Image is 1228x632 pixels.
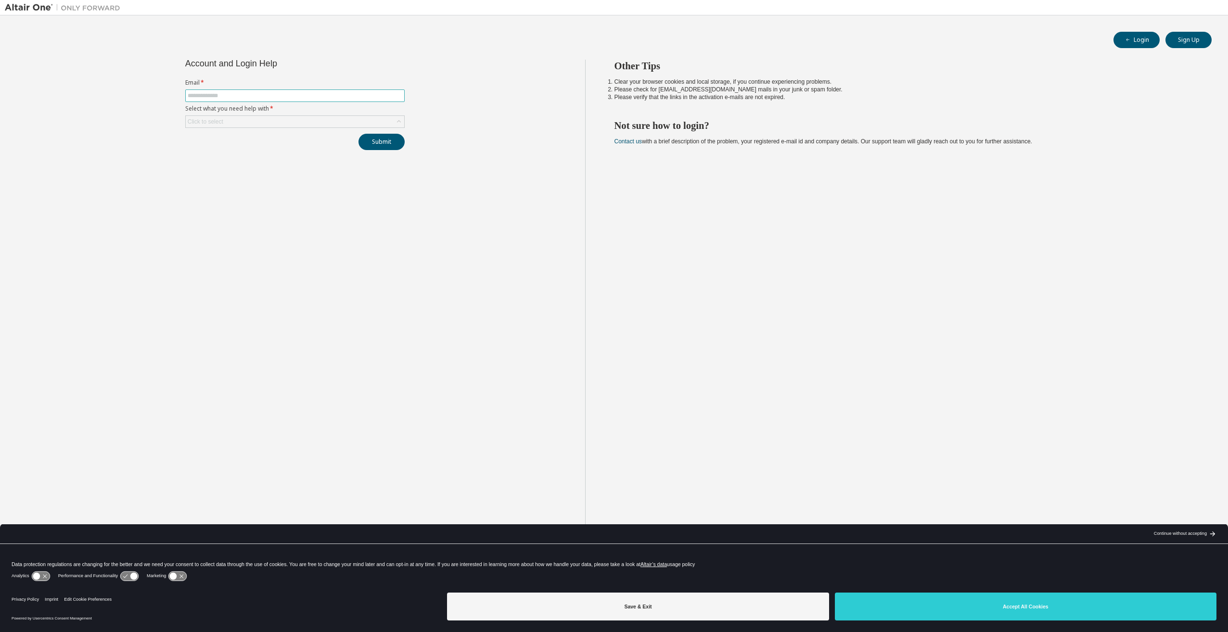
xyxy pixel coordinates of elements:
h2: Not sure how to login? [614,119,1195,132]
button: Submit [358,134,405,150]
button: Login [1113,32,1160,48]
label: Select what you need help with [185,105,405,113]
img: Altair One [5,3,125,13]
li: Clear your browser cookies and local storage, if you continue experiencing problems. [614,78,1195,86]
li: Please verify that the links in the activation e-mails are not expired. [614,93,1195,101]
li: Please check for [EMAIL_ADDRESS][DOMAIN_NAME] mails in your junk or spam folder. [614,86,1195,93]
button: Sign Up [1165,32,1212,48]
span: with a brief description of the problem, your registered e-mail id and company details. Our suppo... [614,138,1032,145]
a: Contact us [614,138,642,145]
div: Click to select [188,118,223,126]
div: Account and Login Help [185,60,361,67]
h2: Other Tips [614,60,1195,72]
div: Click to select [186,116,404,127]
label: Email [185,79,405,87]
